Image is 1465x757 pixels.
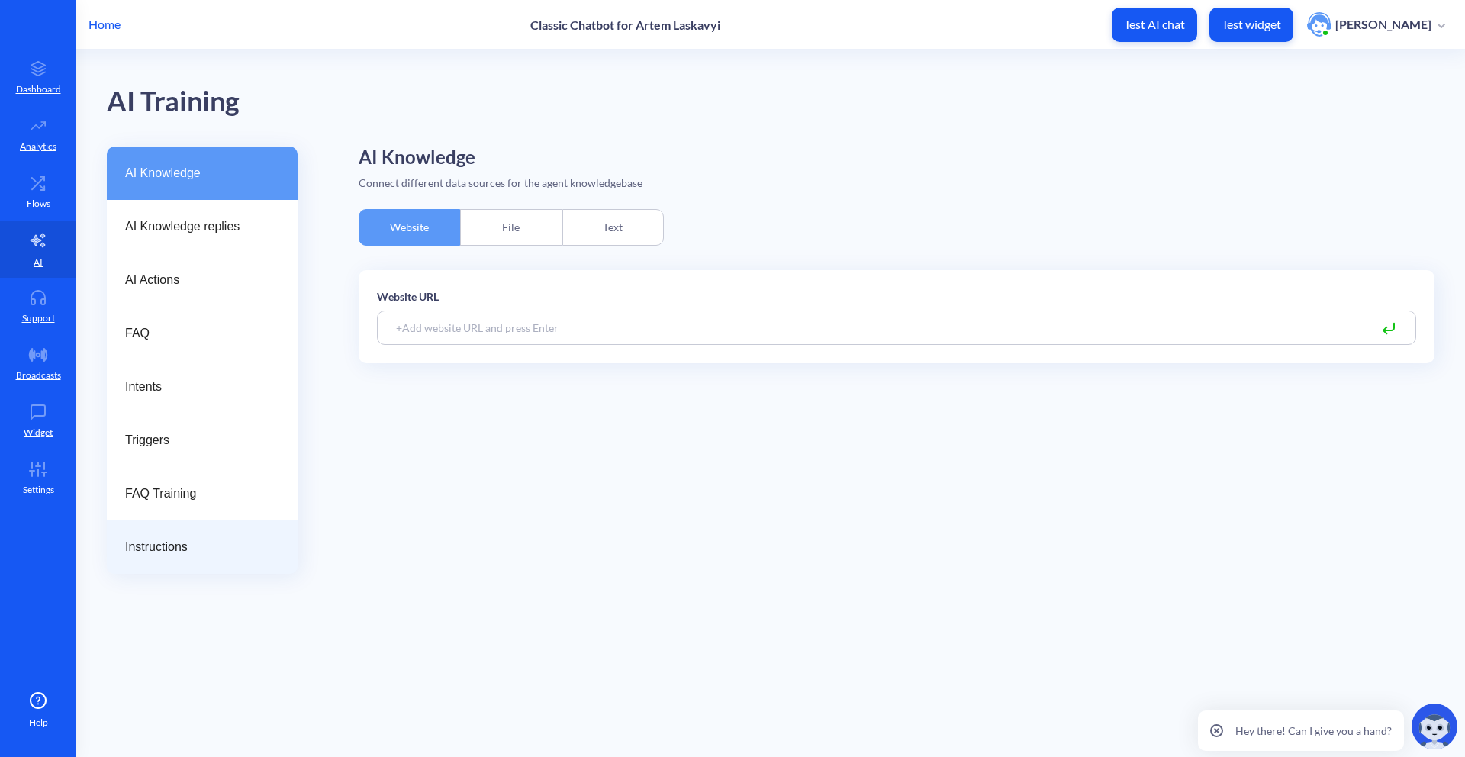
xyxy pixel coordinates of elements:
[107,307,298,360] a: FAQ
[107,467,298,520] a: FAQ Training
[359,209,460,246] div: Website
[24,426,53,440] p: Widget
[89,15,121,34] p: Home
[1209,8,1293,42] button: Test widget
[107,200,298,253] a: AI Knowledge replies
[1299,11,1453,38] button: user photo[PERSON_NAME]
[359,147,1434,169] h2: AI Knowledge
[125,217,267,236] span: AI Knowledge replies
[107,147,298,200] a: AI Knowledge
[107,80,240,124] div: AI Training
[1335,16,1431,33] p: [PERSON_NAME]
[562,209,664,246] div: Text
[27,197,50,211] p: Flows
[125,324,267,343] span: FAQ
[107,520,298,574] a: Instructions
[125,271,267,289] span: AI Actions
[125,378,267,396] span: Intents
[16,369,61,382] p: Broadcasts
[1307,12,1331,37] img: user photo
[125,164,267,182] span: AI Knowledge
[34,256,43,269] p: AI
[23,483,54,497] p: Settings
[1112,8,1197,42] button: Test AI chat
[359,175,1434,191] div: Connect different data sources for the agent knowledgebase
[1222,17,1281,32] p: Test widget
[16,82,61,96] p: Dashboard
[377,311,1416,345] input: +Add website URL and press Enter
[125,538,267,556] span: Instructions
[107,360,298,414] a: Intents
[530,18,720,32] p: Classic Chatbot for Artem Laskavyi
[1235,723,1392,739] p: Hey there! Can I give you a hand?
[107,414,298,467] a: Triggers
[125,485,267,503] span: FAQ Training
[460,209,562,246] div: File
[1124,17,1185,32] p: Test AI chat
[125,431,267,449] span: Triggers
[1412,704,1457,749] img: copilot-icon.svg
[377,288,1416,304] p: Website URL
[107,253,298,307] a: AI Actions
[29,716,48,730] span: Help
[20,140,56,153] p: Analytics
[22,311,55,325] p: Support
